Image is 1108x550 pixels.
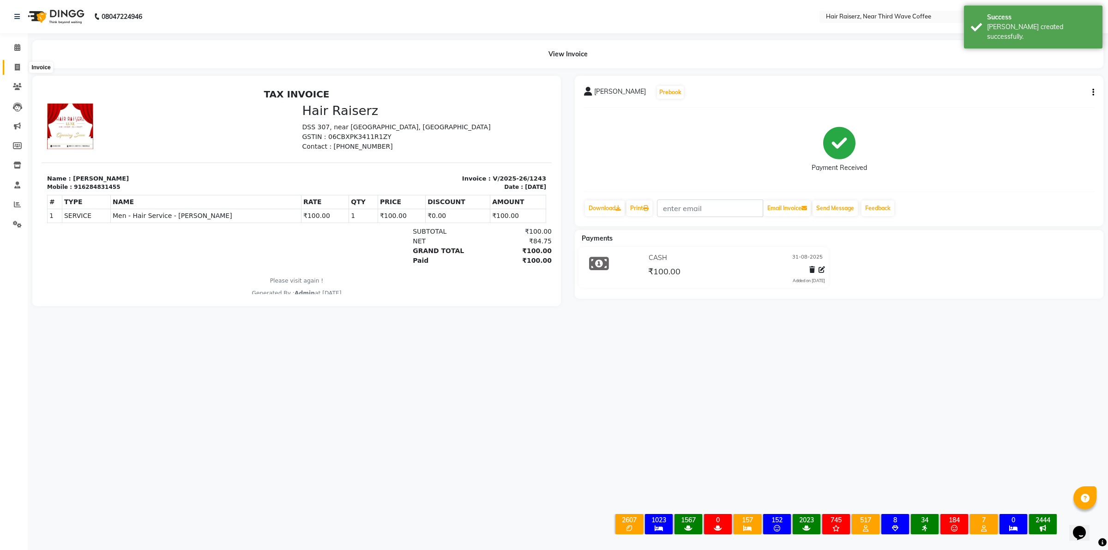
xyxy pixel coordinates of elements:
[913,516,937,524] div: 34
[972,516,996,524] div: 7
[32,98,78,106] div: 916284831455
[6,4,505,15] h2: TAX INVOICE
[483,98,505,106] div: [DATE]
[20,110,69,124] th: TYPE
[765,516,789,524] div: 152
[307,124,337,138] td: 1
[582,234,613,242] span: Payments
[1031,516,1055,524] div: 2444
[261,37,505,47] p: DSS 307, near [GEOGRAPHIC_DATA], [GEOGRAPHIC_DATA]
[6,98,30,106] div: Mobile :
[366,171,438,181] div: Paid
[261,57,505,66] p: Contact : [PHONE_NUMBER]
[883,516,907,524] div: 8
[594,87,646,100] span: [PERSON_NAME]
[617,516,641,524] div: 2607
[987,22,1096,42] div: Bill created successfully.
[813,200,858,216] button: Send Message
[449,110,505,124] th: AMOUNT
[706,516,730,524] div: 0
[438,161,510,171] div: ₹100.00
[336,110,384,124] th: PRICE
[260,124,307,138] td: ₹100.00
[32,40,1103,68] div: View Invoice
[647,516,671,524] div: 1023
[6,204,505,212] div: Generated By : at [DATE]
[626,200,652,216] a: Print
[253,205,273,212] span: Admin
[861,200,894,216] a: Feedback
[824,516,848,524] div: 745
[438,142,510,151] div: ₹100.00
[792,253,823,263] span: 31-08-2025
[336,124,384,138] td: ₹100.00
[735,516,759,524] div: 157
[1069,513,1099,541] iframe: chat widget
[24,4,87,30] img: logo
[812,163,867,173] div: Payment Received
[29,62,53,73] div: Invoice
[449,124,505,138] td: ₹100.00
[261,89,505,98] p: Invoice : V/2025-26/1243
[261,47,505,57] p: GSTIN : 06CBXPK3411R1ZY
[657,86,684,99] button: Prebook
[307,110,337,124] th: QTY
[987,12,1096,22] div: Success
[384,124,449,138] td: ₹0.00
[384,110,449,124] th: DISCOUNT
[942,516,966,524] div: 184
[260,110,307,124] th: RATE
[438,151,510,161] div: ₹84.75
[648,266,680,279] span: ₹100.00
[102,4,142,30] b: 08047224946
[649,253,667,263] span: CASH
[6,110,21,124] th: #
[6,192,505,200] p: Please visit again !
[795,516,819,524] div: 2023
[438,171,510,181] div: ₹100.00
[366,161,438,171] div: GRAND TOTAL
[657,199,763,217] input: enter email
[676,516,700,524] div: 1567
[20,124,69,138] td: SERVICE
[793,278,825,284] div: Added on [DATE]
[854,516,878,524] div: 517
[585,200,625,216] a: Download
[6,89,250,98] p: Name : [PERSON_NAME]
[463,98,482,106] div: Date :
[261,18,505,34] h3: Hair Raiserz
[366,142,438,151] div: SUBTOTAL
[69,110,259,124] th: NAME
[366,151,438,161] div: NET
[1001,516,1025,524] div: 0
[71,126,258,136] span: Men - Hair Service - [PERSON_NAME]
[6,124,21,138] td: 1
[764,200,811,216] button: Email Invoice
